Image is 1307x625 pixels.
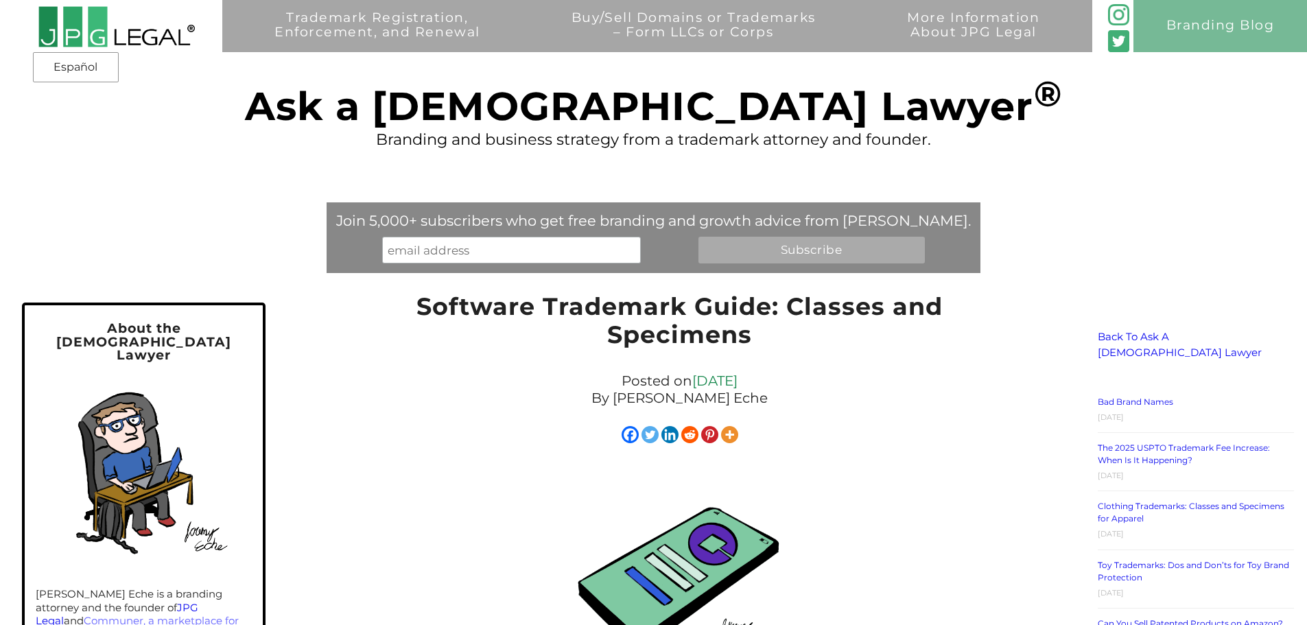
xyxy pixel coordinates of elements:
p: By [PERSON_NAME] Eche [399,390,960,407]
span: About the [DEMOGRAPHIC_DATA] Lawyer [56,320,231,362]
a: Pinterest [701,426,718,443]
a: More [721,426,738,443]
input: email address [382,237,641,263]
time: [DATE] [1098,588,1124,598]
a: Linkedin [661,426,679,443]
time: [DATE] [1098,412,1124,422]
a: Trademark Registration,Enforcement, and Renewal [235,11,519,63]
h1: Software Trademark Guide: Classes and Specimens [392,293,967,355]
img: Self-portrait of Jeremy in his home office. [46,373,242,569]
input: Subscribe [698,237,925,263]
a: Buy/Sell Domains or Trademarks– Form LLCs or Corps [532,11,855,63]
img: Twitter_Social_Icon_Rounded_Square_Color-mid-green3-90.png [1108,30,1130,52]
a: Clothing Trademarks: Classes and Specimens for Apparel [1098,501,1284,523]
a: Toy Trademarks: Dos and Don’ts for Toy Brand Protection [1098,560,1289,582]
time: [DATE] [1098,529,1124,539]
a: The 2025 USPTO Trademark Fee Increase: When Is It Happening? [1098,443,1270,465]
div: Posted on [392,369,967,410]
a: Bad Brand Names [1098,397,1173,407]
a: Español [37,55,115,80]
a: More InformationAbout JPG Legal [868,11,1079,63]
time: [DATE] [1098,471,1124,480]
img: glyph-logo_May2016-green3-90.png [1108,4,1130,26]
a: Reddit [681,426,698,443]
img: 2016-logo-black-letters-3-r.png [38,5,195,48]
a: Twitter [641,426,659,443]
a: Back To Ask A [DEMOGRAPHIC_DATA] Lawyer [1098,330,1262,359]
a: [DATE] [692,373,738,389]
a: Facebook [622,426,639,443]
